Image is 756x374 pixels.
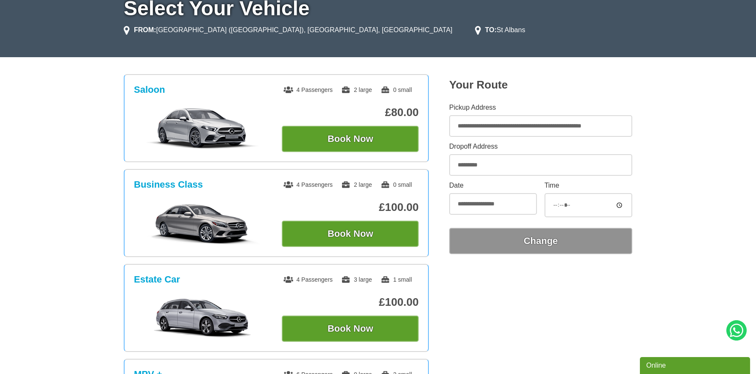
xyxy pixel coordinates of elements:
[282,296,419,309] p: £100.00
[282,106,419,119] p: £80.00
[381,181,412,188] span: 0 small
[134,26,156,33] strong: FROM:
[341,181,372,188] span: 2 large
[485,26,497,33] strong: TO:
[545,182,632,189] label: Time
[283,181,333,188] span: 4 Passengers
[381,276,412,283] span: 1 small
[283,86,333,93] span: 4 Passengers
[449,78,632,91] h2: Your Route
[134,274,180,285] h3: Estate Car
[139,202,266,244] img: Business Class
[341,86,372,93] span: 2 large
[139,107,266,150] img: Saloon
[640,355,752,374] iframe: chat widget
[341,276,372,283] span: 3 large
[282,221,419,247] button: Book Now
[449,143,632,150] label: Dropoff Address
[283,276,333,283] span: 4 Passengers
[134,179,203,190] h3: Business Class
[282,201,419,214] p: £100.00
[139,297,266,339] img: Estate Car
[475,25,525,35] li: St Albans
[282,316,419,342] button: Book Now
[282,126,419,152] button: Book Now
[449,182,537,189] label: Date
[124,25,453,35] li: [GEOGRAPHIC_DATA] ([GEOGRAPHIC_DATA]), [GEOGRAPHIC_DATA], [GEOGRAPHIC_DATA]
[449,228,632,254] button: Change
[381,86,412,93] span: 0 small
[134,84,165,95] h3: Saloon
[449,104,632,111] label: Pickup Address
